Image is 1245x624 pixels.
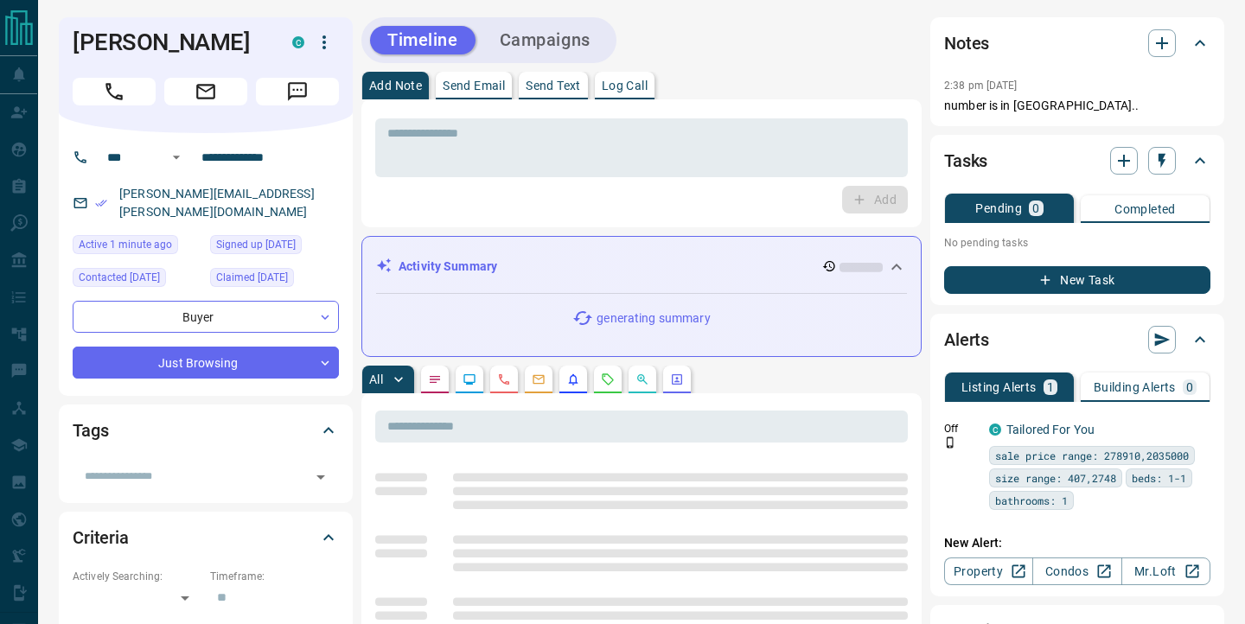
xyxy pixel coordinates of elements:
[944,147,987,175] h2: Tasks
[944,266,1210,294] button: New Task
[164,78,247,105] span: Email
[1094,381,1176,393] p: Building Alerts
[79,269,160,286] span: Contacted [DATE]
[73,268,201,292] div: Mon Jun 30 2025
[73,517,339,558] div: Criteria
[1132,469,1186,487] span: beds: 1-1
[369,373,383,385] p: All
[1114,203,1176,215] p: Completed
[1121,557,1210,585] a: Mr.Loft
[73,417,108,444] h2: Tags
[309,465,333,489] button: Open
[961,381,1037,393] p: Listing Alerts
[670,372,684,386] svg: Agent Actions
[443,80,505,92] p: Send Email
[73,78,156,105] span: Call
[635,372,649,386] svg: Opportunities
[210,268,339,292] div: Thu Jun 26 2025
[975,202,1022,214] p: Pending
[369,80,422,92] p: Add Note
[944,22,1210,64] div: Notes
[944,421,979,436] p: Off
[256,78,339,105] span: Message
[79,236,172,253] span: Active 1 minute ago
[370,26,476,54] button: Timeline
[944,319,1210,360] div: Alerts
[463,372,476,386] svg: Lead Browsing Activity
[566,372,580,386] svg: Listing Alerts
[216,269,288,286] span: Claimed [DATE]
[376,251,907,283] div: Activity Summary
[1032,202,1039,214] p: 0
[210,569,339,584] p: Timeframe:
[166,147,187,168] button: Open
[73,347,339,379] div: Just Browsing
[73,29,266,56] h1: [PERSON_NAME]
[532,372,546,386] svg: Emails
[601,372,615,386] svg: Requests
[73,569,201,584] p: Actively Searching:
[944,230,1210,256] p: No pending tasks
[399,258,497,276] p: Activity Summary
[1006,423,1095,436] a: Tailored For You
[995,447,1189,464] span: sale price range: 278910,2035000
[995,469,1116,487] span: size range: 407,2748
[602,80,648,92] p: Log Call
[944,29,989,57] h2: Notes
[1047,381,1054,393] p: 1
[597,309,710,328] p: generating summary
[73,524,129,551] h2: Criteria
[944,326,989,353] h2: Alerts
[526,80,581,92] p: Send Text
[989,423,1001,436] div: condos.ca
[428,372,442,386] svg: Notes
[944,534,1210,552] p: New Alert:
[1186,381,1193,393] p: 0
[944,80,1018,92] p: 2:38 pm [DATE]
[216,236,296,253] span: Signed up [DATE]
[292,36,304,48] div: condos.ca
[210,235,339,259] div: Wed Jan 05 2022
[119,187,315,219] a: [PERSON_NAME][EMAIL_ADDRESS][PERSON_NAME][DOMAIN_NAME]
[995,492,1068,509] span: bathrooms: 1
[944,140,1210,181] div: Tasks
[944,557,1033,585] a: Property
[73,301,339,333] div: Buyer
[95,197,107,209] svg: Email Verified
[73,410,339,451] div: Tags
[944,436,956,449] svg: Push Notification Only
[1032,557,1121,585] a: Condos
[482,26,608,54] button: Campaigns
[944,97,1210,115] p: number is in [GEOGRAPHIC_DATA]..
[73,235,201,259] div: Tue Sep 16 2025
[497,372,511,386] svg: Calls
